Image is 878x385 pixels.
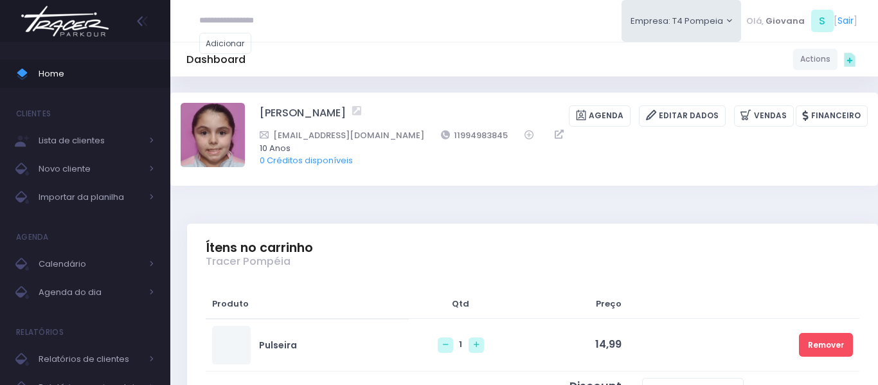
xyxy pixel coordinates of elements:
[639,105,726,127] a: Editar Dados
[181,103,245,171] label: Alterar foto de perfil
[181,103,245,167] img: Sophia de Souza Arantes
[569,105,631,127] a: Agenda
[793,49,838,70] a: Actions
[260,129,424,142] a: [EMAIL_ADDRESS][DOMAIN_NAME]
[441,129,508,142] a: 11994983845
[16,101,51,127] h4: Clientes
[39,284,141,301] span: Agenda do dia
[39,351,141,368] span: Relatórios de clientes
[409,289,514,319] th: Qtd
[260,154,353,166] a: 0 Créditos disponíveis
[838,47,862,71] div: Quick actions
[39,161,141,177] span: Novo cliente
[811,10,834,32] span: S
[206,255,291,268] span: Tracer Pompéia
[206,289,408,319] th: Produto
[16,224,49,250] h4: Agenda
[838,14,854,28] a: Sair
[766,15,805,28] span: Giovana
[39,256,141,273] span: Calendário
[734,105,794,127] a: Vendas
[799,333,853,357] a: Remover
[513,319,628,372] td: 14,99
[206,240,313,255] span: Ítens no carrinho
[16,319,64,345] h4: Relatórios
[260,142,851,155] span: 10 Anos
[39,132,141,149] span: Lista de clientes
[746,15,764,28] span: Olá,
[260,105,346,127] a: [PERSON_NAME]
[513,289,628,319] th: Preço
[186,53,246,66] h5: Dashboard
[39,189,141,206] span: Importar da planilha
[741,6,862,35] div: [ ]
[39,66,154,82] span: Home
[259,339,297,352] a: Pulseira
[459,338,462,350] span: 1
[796,105,868,127] a: Financeiro
[199,33,252,54] a: Adicionar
